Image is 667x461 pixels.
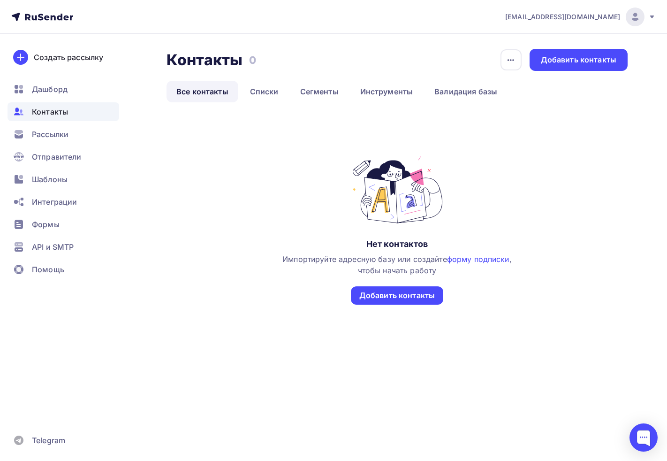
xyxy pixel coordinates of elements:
[240,81,288,102] a: Списки
[290,81,349,102] a: Сегменты
[424,81,507,102] a: Валидация базы
[505,8,656,26] a: [EMAIL_ADDRESS][DOMAIN_NAME]
[32,129,68,140] span: Рассылки
[366,238,428,250] div: Нет контактов
[282,254,512,275] span: Импортируйте адресную базу или создайте , чтобы начать работу
[32,151,82,162] span: Отправители
[8,215,119,234] a: Формы
[167,81,238,102] a: Все контакты
[32,84,68,95] span: Дашборд
[32,219,60,230] span: Формы
[32,174,68,185] span: Шаблоны
[32,435,65,446] span: Telegram
[350,81,423,102] a: Инструменты
[8,170,119,189] a: Шаблоны
[8,102,119,121] a: Контакты
[32,106,68,117] span: Контакты
[32,241,74,253] span: API и SMTP
[541,54,616,65] div: Добавить контакты
[447,254,509,264] a: форму подписки
[34,52,103,63] div: Создать рассылку
[32,196,77,207] span: Интеграции
[8,147,119,166] a: Отправители
[249,54,256,67] h3: 0
[167,51,243,69] h2: Контакты
[8,80,119,99] a: Дашборд
[8,125,119,144] a: Рассылки
[505,12,620,22] span: [EMAIL_ADDRESS][DOMAIN_NAME]
[359,290,435,301] div: Добавить контакты
[32,264,64,275] span: Помощь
